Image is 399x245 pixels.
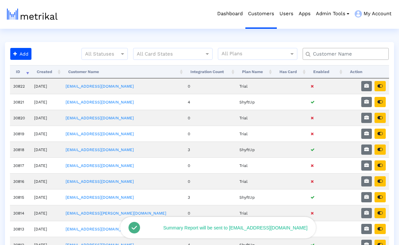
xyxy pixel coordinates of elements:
[7,9,58,20] img: metrical-logo-light.png
[184,173,236,189] td: 0
[236,65,274,78] th: Plan Name: activate to sort column ascending
[184,205,236,221] td: 0
[184,126,236,142] td: 0
[66,227,134,231] a: [EMAIL_ADDRESS][DOMAIN_NAME]
[10,173,31,189] td: 30816
[66,211,166,216] a: [EMAIL_ADDRESS][PERSON_NAME][DOMAIN_NAME]
[184,78,236,94] td: 0
[236,157,274,173] td: Trial
[10,126,31,142] td: 30819
[236,78,274,94] td: Trial
[66,132,134,136] a: [EMAIL_ADDRESS][DOMAIN_NAME]
[66,163,134,168] a: [EMAIL_ADDRESS][DOMAIN_NAME]
[31,78,62,94] td: [DATE]
[31,205,62,221] td: [DATE]
[274,65,307,78] th: Has Card: activate to sort column ascending
[66,147,134,152] a: [EMAIL_ADDRESS][DOMAIN_NAME]
[66,100,134,104] a: [EMAIL_ADDRESS][DOMAIN_NAME]
[236,173,274,189] td: Trial
[10,48,31,60] button: Add
[184,157,236,173] td: 0
[344,65,389,78] th: Action
[236,142,274,157] td: ShyftUp
[10,94,31,110] td: 30821
[184,94,236,110] td: 4
[31,142,62,157] td: [DATE]
[66,116,134,120] a: [EMAIL_ADDRESS][DOMAIN_NAME]
[355,10,362,18] img: my-account-menu-icon.png
[236,110,274,126] td: Trial
[308,51,386,58] input: Customer Name
[66,179,134,184] a: [EMAIL_ADDRESS][DOMAIN_NAME]
[31,110,62,126] td: [DATE]
[10,142,31,157] td: 30818
[236,189,274,205] td: ShyftUp
[137,50,197,59] input: All Card States
[184,110,236,126] td: 0
[236,94,274,110] td: ShyftUp
[10,157,31,173] td: 30817
[184,142,236,157] td: 3
[10,78,31,94] td: 30822
[307,65,344,78] th: Enabled: activate to sort column ascending
[31,173,62,189] td: [DATE]
[184,189,236,205] td: 3
[31,157,62,173] td: [DATE]
[31,189,62,205] td: [DATE]
[157,225,308,230] div: Summary Report will be sent to [EMAIL_ADDRESS][DOMAIN_NAME]
[66,84,134,89] a: [EMAIL_ADDRESS][DOMAIN_NAME]
[236,205,274,221] td: Trial
[10,205,31,221] td: 30814
[66,195,134,200] a: [EMAIL_ADDRESS][DOMAIN_NAME]
[31,126,62,142] td: [DATE]
[10,65,31,78] th: ID: activate to sort column ascending
[10,221,31,237] td: 30813
[10,110,31,126] td: 30820
[222,50,290,59] input: All Plans
[62,65,185,78] th: Customer Name: activate to sort column ascending
[236,126,274,142] td: Trial
[10,189,31,205] td: 30815
[31,221,62,237] td: [DATE]
[184,65,236,78] th: Integration Count: activate to sort column ascending
[31,65,62,78] th: Created: activate to sort column ascending
[31,94,62,110] td: [DATE]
